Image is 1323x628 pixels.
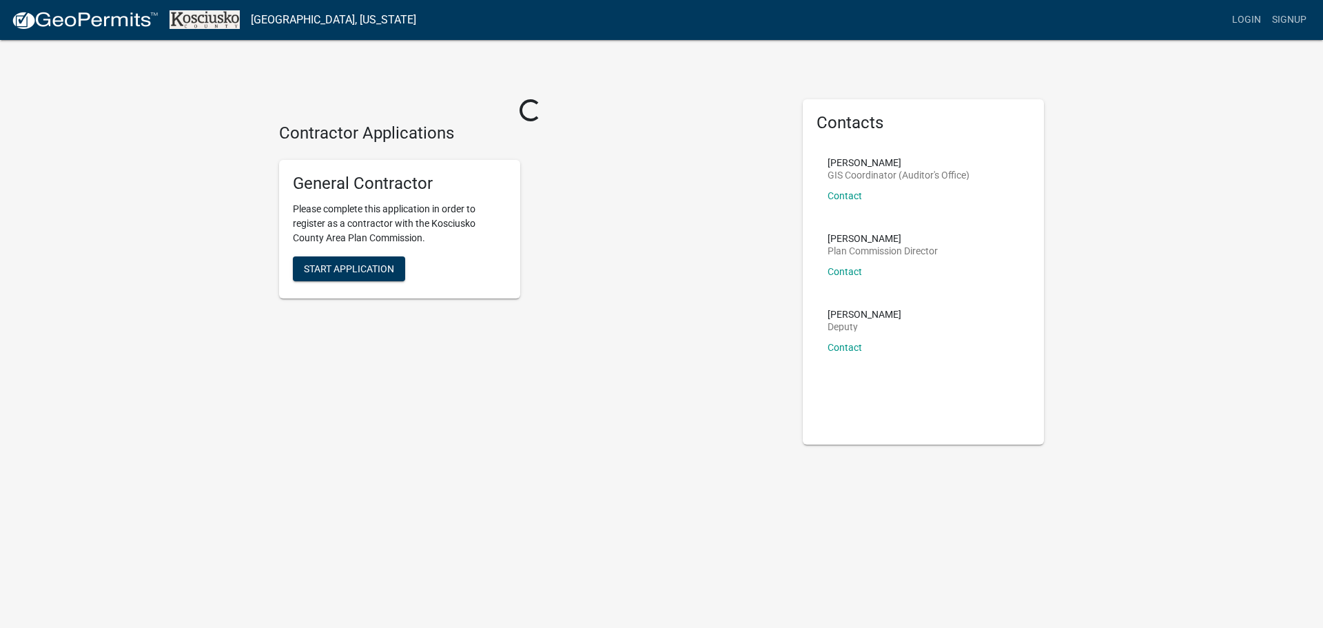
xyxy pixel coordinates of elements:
[279,123,782,310] wm-workflow-list-section: Contractor Applications
[828,322,901,332] p: Deputy
[828,342,862,353] a: Contact
[828,234,938,243] p: [PERSON_NAME]
[293,256,405,281] button: Start Application
[279,123,782,143] h4: Contractor Applications
[1266,7,1312,33] a: Signup
[828,190,862,201] a: Contact
[828,266,862,277] a: Contact
[828,158,970,168] p: [PERSON_NAME]
[828,310,901,319] p: [PERSON_NAME]
[293,174,506,194] h5: General Contractor
[170,10,240,29] img: Kosciusko County, Indiana
[1227,7,1266,33] a: Login
[304,263,394,274] span: Start Application
[817,113,1030,133] h5: Contacts
[828,246,938,256] p: Plan Commission Director
[293,202,506,245] p: Please complete this application in order to register as a contractor with the Kosciusko County A...
[828,170,970,180] p: GIS Coordinator (Auditor's Office)
[251,8,416,32] a: [GEOGRAPHIC_DATA], [US_STATE]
